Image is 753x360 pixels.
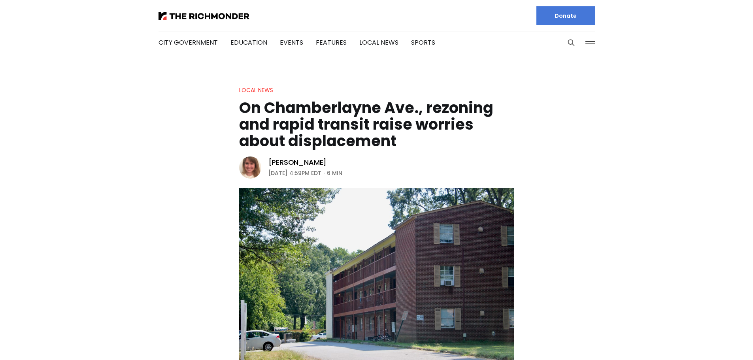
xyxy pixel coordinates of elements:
img: Sarah Vogelsong [239,156,261,179]
a: Local News [239,86,273,94]
button: Search this site [565,37,577,49]
span: 6 min [327,168,342,178]
a: Events [280,38,303,47]
time: [DATE] 4:59PM EDT [268,168,321,178]
a: Donate [536,6,595,25]
a: Sports [411,38,435,47]
a: [PERSON_NAME] [268,158,327,167]
h1: On Chamberlayne Ave., rezoning and rapid transit raise worries about displacement [239,100,514,149]
a: City Government [159,38,218,47]
a: Education [230,38,267,47]
a: Local News [359,38,398,47]
iframe: portal-trigger [555,321,753,360]
img: The Richmonder [159,12,249,20]
a: Features [316,38,347,47]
